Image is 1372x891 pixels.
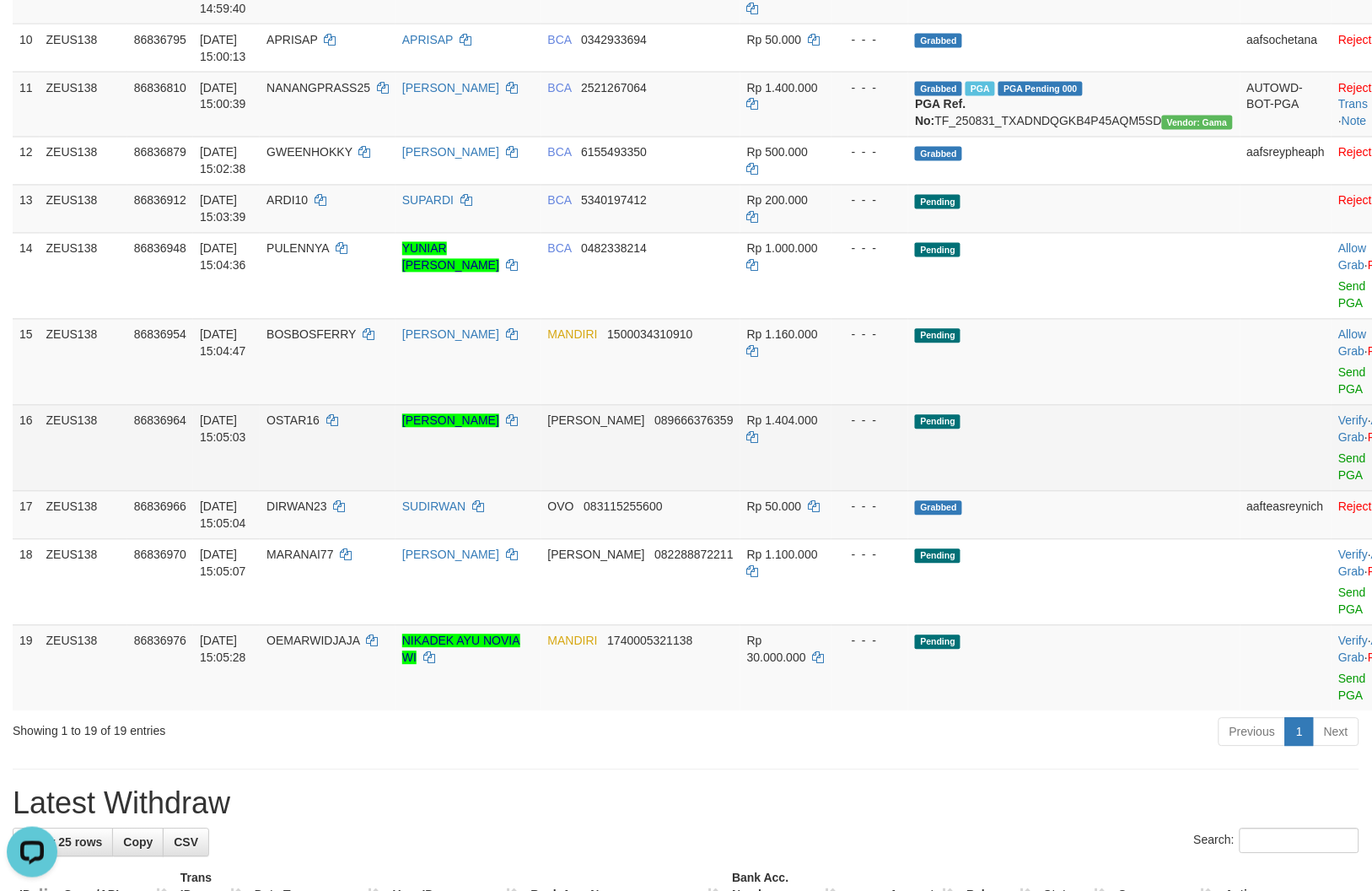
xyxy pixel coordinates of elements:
input: Search: [1240,829,1359,854]
span: CSV [174,836,198,850]
td: ZEUS138 [40,625,127,711]
a: Verify [1338,414,1368,428]
span: Grabbed [915,34,962,48]
span: Rp 50.000 [747,500,802,514]
span: BCA [548,146,572,159]
a: CSV [163,829,209,857]
span: 86836879 [134,146,186,159]
td: ZEUS138 [40,185,127,233]
button: Open LiveChat chat widget [7,7,57,57]
span: OVO [548,500,574,514]
b: PGA Ref. No: [915,98,966,128]
span: OEMARWIDJAJA [266,634,359,648]
a: [PERSON_NAME] [402,146,499,159]
td: 18 [13,539,40,625]
a: Send PGA [1338,586,1366,617]
a: Previous [1219,718,1286,747]
td: AUTOWD-BOT-PGA [1240,72,1332,137]
span: Pending [915,549,960,564]
a: Allow Grab [1338,242,1366,273]
a: Next [1313,718,1359,747]
div: - - - [838,499,902,516]
span: DIRWAN23 [266,500,327,514]
td: ZEUS138 [40,72,127,137]
span: Copy 5340197412 to clipboard [581,194,647,208]
a: Send PGA [1338,672,1366,703]
span: 86836976 [134,634,186,648]
span: 86836912 [134,194,186,208]
a: Reject [1338,194,1372,208]
span: BCA [548,33,572,46]
span: Copy [123,836,153,850]
span: BCA [548,81,572,94]
a: [PERSON_NAME] [402,328,499,342]
span: 86836970 [134,548,186,562]
span: [DATE] 15:04:36 [200,242,246,273]
span: Pending [915,195,960,209]
span: 86836966 [134,500,186,514]
span: BOSBOSFERRY [266,328,356,342]
span: APRISAP [266,33,317,46]
a: Reject [1338,500,1372,514]
a: Send PGA [1338,280,1366,310]
div: - - - [838,327,902,343]
a: Allow Grab [1338,328,1366,359]
span: PULENNYA [266,242,329,256]
span: [DATE] 15:00:13 [200,33,246,63]
td: aafteasreynich [1240,491,1332,539]
span: Copy 089666376359 to clipboard [654,414,733,428]
span: [DATE] 15:03:39 [200,194,246,224]
a: APRISAP [402,33,453,46]
h1: Latest Withdraw [13,787,1359,821]
span: Pending [915,329,960,343]
span: Pending [915,635,960,650]
a: Reject [1338,33,1372,46]
span: MANDIRI [548,634,598,648]
td: aafsochetana [1240,24,1332,72]
td: 10 [13,24,40,72]
span: Copy 2521267064 to clipboard [581,81,647,94]
a: Reject [1338,81,1372,94]
span: · [1338,242,1368,273]
span: Pending [915,415,960,429]
span: [DATE] 15:05:04 [200,500,246,531]
a: Reject [1338,146,1372,159]
span: [PERSON_NAME] [548,414,645,428]
td: ZEUS138 [40,319,127,405]
a: SUPARDI [402,194,454,208]
span: Rp 1.000.000 [747,242,818,256]
div: - - - [838,192,902,209]
td: 15 [13,319,40,405]
span: Rp 50.000 [747,33,802,46]
div: - - - [838,633,902,650]
span: Rp 30.000.000 [747,634,806,665]
a: SUDIRWAN [402,500,465,514]
div: - - - [838,547,902,564]
a: NIKADEK AYU NOVIA WI [402,634,520,665]
span: [DATE] 15:00:39 [200,81,246,111]
span: [DATE] 15:05:28 [200,634,246,665]
td: ZEUS138 [40,491,127,539]
span: BCA [548,242,572,256]
div: - - - [838,79,902,96]
span: Copy 1740005321138 to clipboard [607,634,692,648]
span: Grabbed [915,147,962,161]
span: [DATE] 15:05:07 [200,548,246,579]
span: 86836795 [134,33,186,46]
div: - - - [838,31,902,48]
span: Grabbed [915,82,962,96]
span: [DATE] 15:05:03 [200,414,246,445]
td: aafsreypheaph [1240,137,1332,185]
td: 16 [13,405,40,491]
span: GWEENHOKKY [266,146,352,159]
span: 86836948 [134,242,186,256]
span: Copy 0482338214 to clipboard [581,242,647,256]
span: Grabbed [915,501,962,516]
span: Rp 1.400.000 [747,81,818,94]
td: ZEUS138 [40,405,127,491]
span: MANDIRI [548,328,598,342]
span: [PERSON_NAME] [548,548,645,562]
td: 13 [13,185,40,233]
span: Marked by aafnoeunsreypich [966,82,995,96]
div: - - - [838,240,902,257]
